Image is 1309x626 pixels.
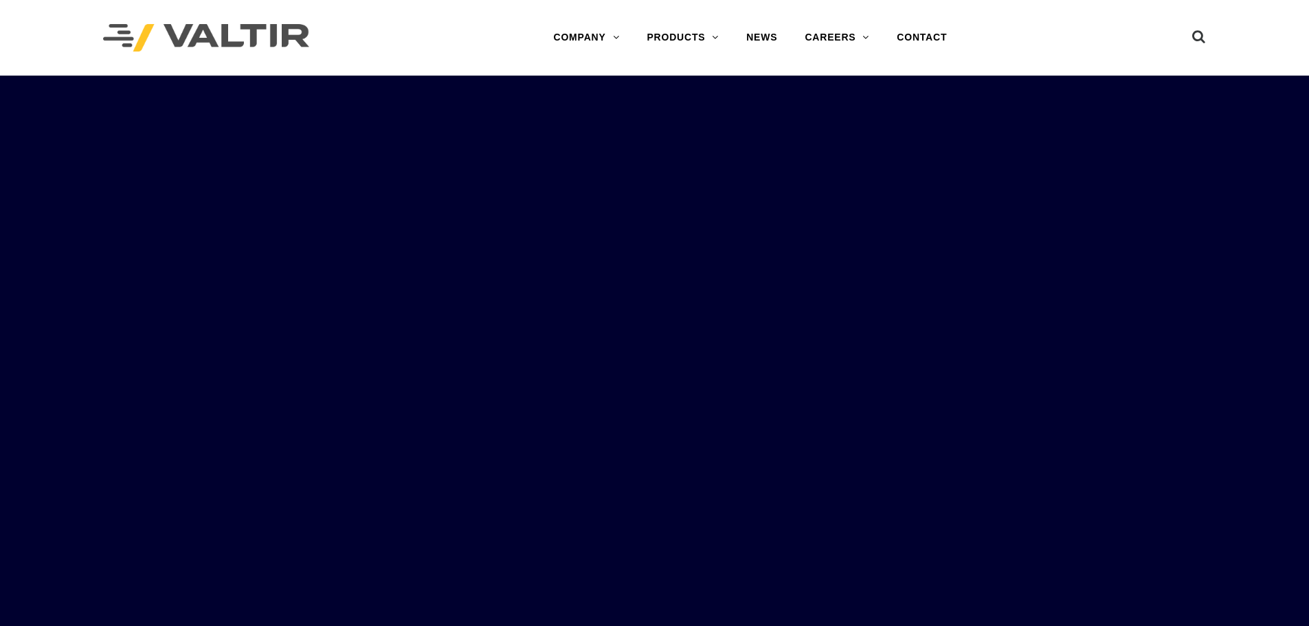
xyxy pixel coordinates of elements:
img: Valtir [103,24,309,52]
a: PRODUCTS [633,24,732,52]
a: CONTACT [883,24,961,52]
a: CAREERS [791,24,883,52]
a: COMPANY [539,24,633,52]
a: NEWS [732,24,791,52]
